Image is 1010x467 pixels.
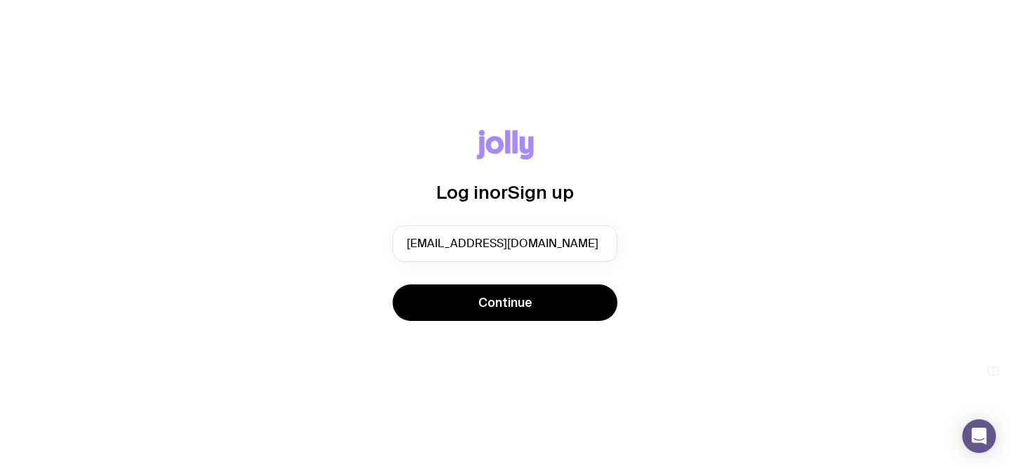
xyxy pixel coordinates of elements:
span: or [490,182,508,202]
span: Log in [436,182,490,202]
button: Continue [393,284,617,321]
input: you@email.com [393,225,617,262]
span: Sign up [508,182,574,202]
span: Continue [478,294,532,311]
div: Open Intercom Messenger [962,419,996,453]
